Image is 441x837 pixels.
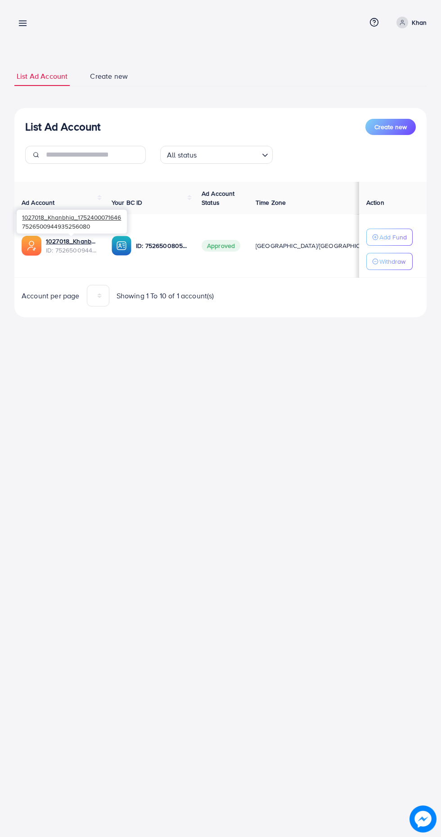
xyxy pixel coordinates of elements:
[25,120,100,133] h3: List Ad Account
[112,198,143,207] span: Your BC ID
[379,256,405,267] p: Withdraw
[112,236,131,256] img: ic-ba-acc.ded83a64.svg
[365,119,416,135] button: Create new
[256,198,286,207] span: Time Zone
[22,213,121,221] span: 1027018_Khanbhia_1752400071646
[200,147,258,162] input: Search for option
[366,229,413,246] button: Add Fund
[17,210,127,234] div: 7526500944935256080
[202,189,235,207] span: Ad Account Status
[46,246,97,255] span: ID: 7526500944935256080
[136,240,187,251] p: ID: 7526500805902909457
[379,232,407,243] p: Add Fund
[202,240,240,252] span: Approved
[22,236,41,256] img: ic-ads-acc.e4c84228.svg
[409,805,436,832] img: image
[22,291,80,301] span: Account per page
[22,198,55,207] span: Ad Account
[117,291,214,301] span: Showing 1 To 10 of 1 account(s)
[46,237,97,246] a: 1027018_Khanbhia_1752400071646
[374,122,407,131] span: Create new
[165,148,199,162] span: All status
[393,17,427,28] a: Khan
[412,17,427,28] p: Khan
[256,241,381,250] span: [GEOGRAPHIC_DATA]/[GEOGRAPHIC_DATA]
[366,198,384,207] span: Action
[160,146,273,164] div: Search for option
[90,71,128,81] span: Create new
[17,71,67,81] span: List Ad Account
[366,253,413,270] button: Withdraw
